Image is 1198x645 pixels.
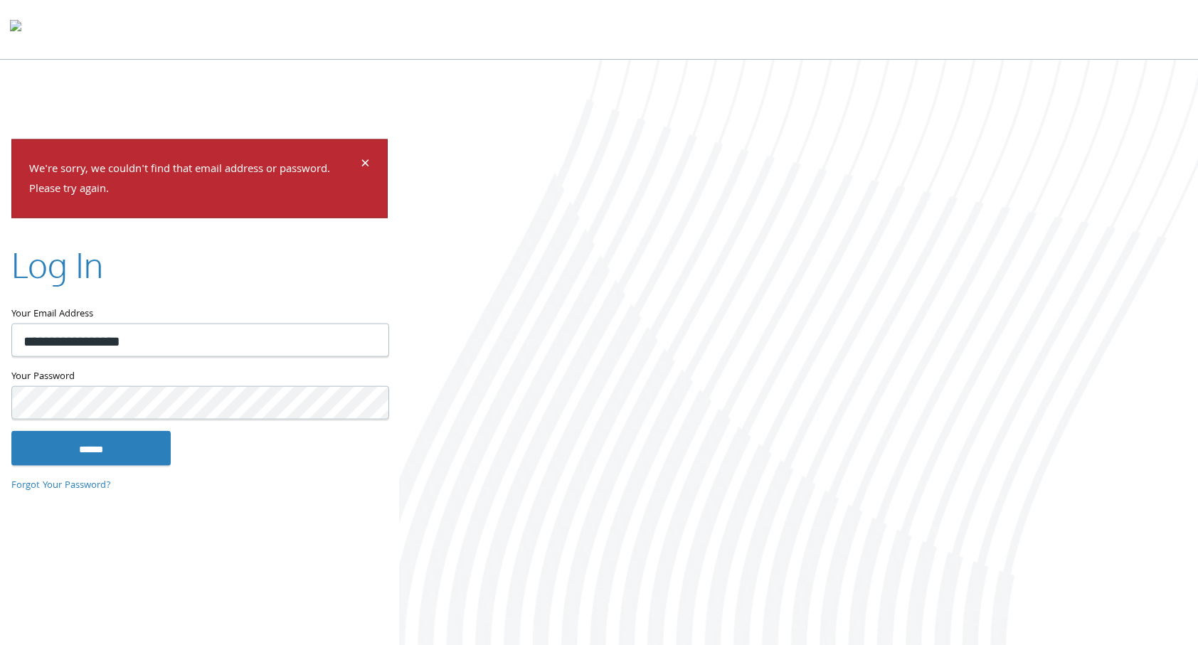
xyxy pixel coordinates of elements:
[11,241,103,289] h2: Log In
[11,477,111,493] a: Forgot Your Password?
[11,368,388,386] label: Your Password
[10,15,21,43] img: todyl-logo-dark.svg
[29,159,359,201] p: We're sorry, we couldn't find that email address or password. Please try again.
[361,151,370,178] span: ×
[361,156,370,174] button: Dismiss alert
